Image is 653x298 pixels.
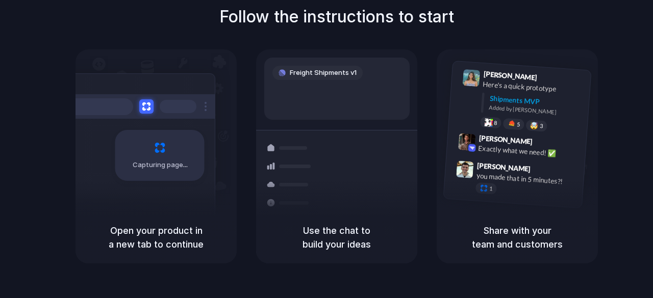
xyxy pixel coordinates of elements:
[534,165,555,177] span: 9:47 AM
[536,138,557,150] span: 9:42 AM
[88,224,224,251] h5: Open your product in a new tab to continue
[290,68,357,78] span: Freight Shipments v1
[483,79,585,96] div: Here's a quick prototype
[449,224,586,251] h5: Share with your team and customers
[268,224,405,251] h5: Use the chat to build your ideas
[540,73,561,86] span: 9:41 AM
[476,170,578,187] div: you made that in 5 minutes?!
[479,132,533,147] span: [PERSON_NAME]
[517,122,520,127] span: 5
[530,122,539,129] div: 🤯
[477,160,531,175] span: [PERSON_NAME]
[133,160,189,170] span: Capturing page
[489,103,583,118] div: Added by [PERSON_NAME]
[478,143,580,160] div: Exactly what we need! ✅
[483,68,537,83] span: [PERSON_NAME]
[489,186,493,192] span: 1
[494,120,497,126] span: 8
[219,5,454,29] h1: Follow the instructions to start
[540,123,543,129] span: 3
[489,93,584,110] div: Shipments MVP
